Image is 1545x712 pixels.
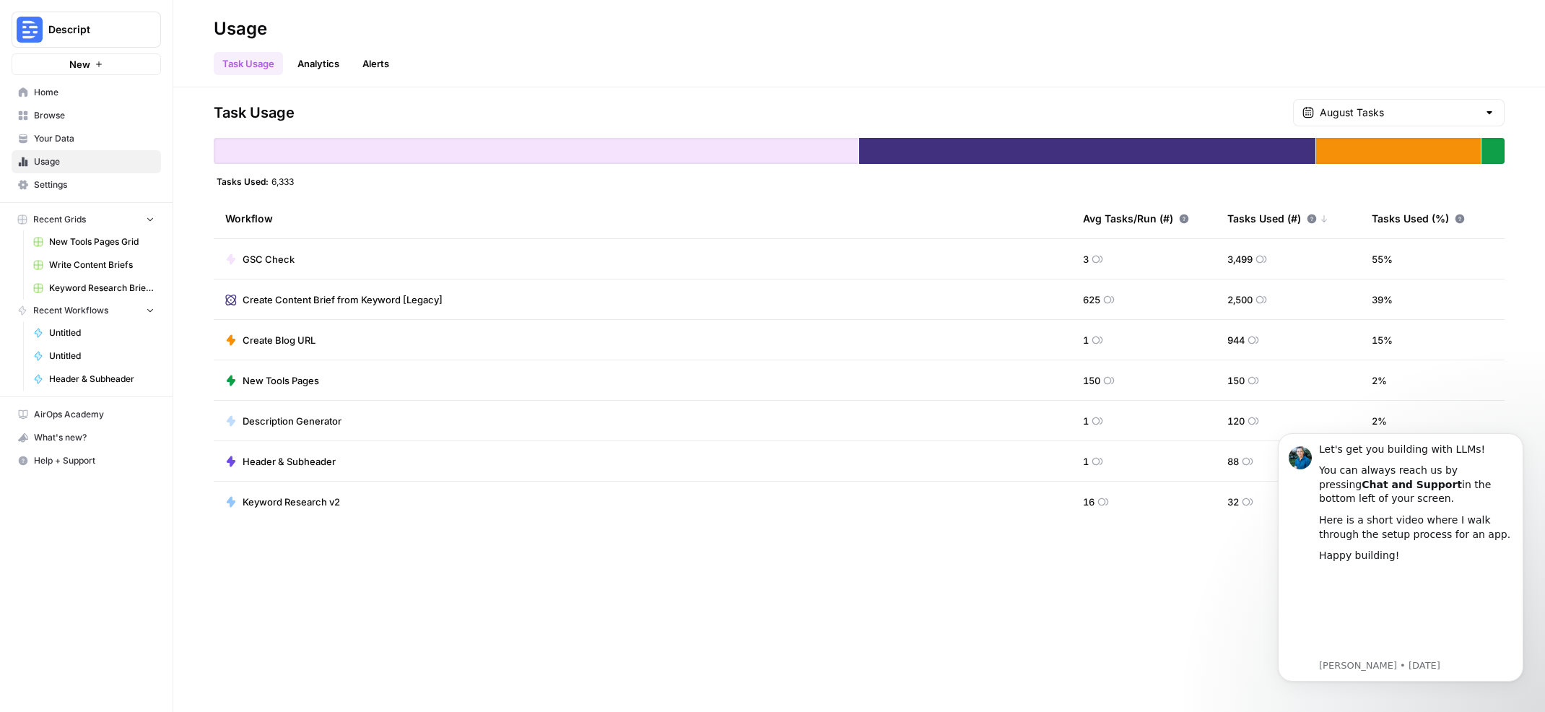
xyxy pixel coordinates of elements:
[214,17,267,40] div: Usage
[49,282,154,295] span: Keyword Research Brief - KW Input
[27,368,161,391] a: Header & Subheader
[27,277,161,300] a: Keyword Research Brief - KW Input
[1083,454,1089,469] span: 1
[225,199,1060,238] div: Workflow
[289,52,348,75] a: Analytics
[1083,292,1100,307] span: 625
[33,304,108,317] span: Recent Workflows
[214,52,283,75] a: Task Usage
[63,159,256,246] iframe: youtube
[1227,199,1328,238] div: Tasks Used (#)
[1372,252,1393,266] span: 55 %
[12,209,161,230] button: Recent Grids
[34,408,154,421] span: AirOps Academy
[34,178,154,191] span: Settings
[48,22,136,37] span: Descript
[225,454,336,469] a: Header & Subheader
[1227,252,1253,266] span: 3,499
[1227,373,1245,388] span: 150
[271,175,294,187] span: 6,333
[243,333,315,347] span: Create Blog URL
[243,454,336,469] span: Header & Subheader
[69,57,90,71] span: New
[49,235,154,248] span: New Tools Pages Grid
[34,454,154,467] span: Help + Support
[12,104,161,127] a: Browse
[12,12,161,48] button: Workspace: Descript
[354,52,398,75] a: Alerts
[17,17,43,43] img: Descript Logo
[243,495,340,509] span: Keyword Research v2
[27,321,161,344] a: Untitled
[243,414,341,428] span: Description Generator
[12,53,161,75] button: New
[1227,333,1245,347] span: 944
[243,373,319,388] span: New Tools Pages
[214,103,295,123] span: Task Usage
[12,403,161,426] a: AirOps Academy
[12,449,161,472] button: Help + Support
[34,155,154,168] span: Usage
[1372,199,1465,238] div: Tasks Used (%)
[12,173,161,196] a: Settings
[1083,414,1089,428] span: 1
[12,426,161,449] button: What's new?
[225,373,319,388] a: New Tools Pages
[27,344,161,368] a: Untitled
[1083,373,1100,388] span: 150
[1372,292,1393,307] span: 39 %
[12,81,161,104] a: Home
[225,252,295,266] a: GSC Check
[1372,373,1387,388] span: 2 %
[12,300,161,321] button: Recent Workflows
[1083,495,1094,509] span: 16
[1083,252,1089,266] span: 3
[49,373,154,386] span: Header & Subheader
[225,333,315,347] a: Create Blog URL
[12,150,161,173] a: Usage
[1227,414,1245,428] span: 120
[225,495,340,509] a: Keyword Research v2
[1320,105,1478,120] input: August Tasks
[243,252,295,266] span: GSC Check
[49,259,154,272] span: Write Content Briefs
[217,175,269,187] span: Tasks Used:
[27,230,161,253] a: New Tools Pages Grid
[1372,333,1393,347] span: 15 %
[1083,199,1189,238] div: Avg Tasks/Run (#)
[1227,495,1239,509] span: 32
[49,350,154,362] span: Untitled
[27,253,161,277] a: Write Content Briefs
[34,132,154,145] span: Your Data
[225,414,341,428] a: Description Generator
[49,326,154,339] span: Untitled
[12,127,161,150] a: Your Data
[1227,292,1253,307] span: 2,500
[34,109,154,122] span: Browse
[1227,454,1239,469] span: 88
[243,292,443,307] span: Create Content Brief from Keyword [Legacy]
[34,86,154,99] span: Home
[1256,412,1545,705] iframe: Intercom notifications message
[63,248,256,261] p: Message from Alex, sent 1d ago
[12,427,160,448] div: What's new?
[1083,333,1089,347] span: 1
[33,213,86,226] span: Recent Grids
